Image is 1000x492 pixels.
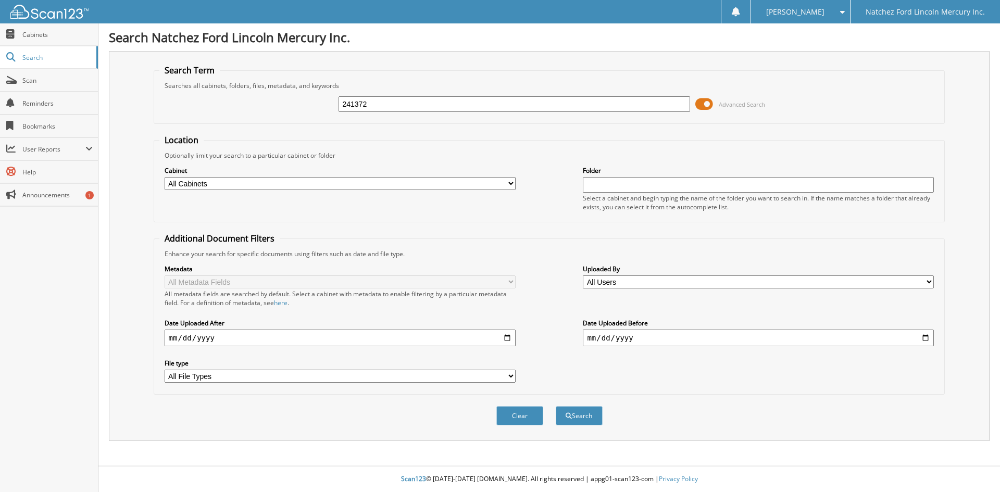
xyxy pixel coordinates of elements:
[109,29,990,46] h1: Search Natchez Ford Lincoln Mercury Inc.
[165,166,516,175] label: Cabinet
[274,298,287,307] a: here
[165,359,516,368] label: File type
[583,166,934,175] label: Folder
[583,319,934,327] label: Date Uploaded Before
[22,191,93,199] span: Announcements
[10,5,89,19] img: scan123-logo-white.svg
[766,9,824,15] span: [PERSON_NAME]
[866,9,985,15] span: Natchez Ford Lincoln Mercury Inc.
[22,76,93,85] span: Scan
[583,194,934,211] div: Select a cabinet and begin typing the name of the folder you want to search in. If the name match...
[583,330,934,346] input: end
[496,406,543,425] button: Clear
[98,466,1000,492] div: © [DATE]-[DATE] [DOMAIN_NAME]. All rights reserved | appg01-scan123-com |
[159,81,940,90] div: Searches all cabinets, folders, files, metadata, and keywords
[22,145,85,154] span: User Reports
[22,53,91,62] span: Search
[583,264,934,273] label: Uploaded By
[22,122,93,131] span: Bookmarks
[556,406,603,425] button: Search
[22,168,93,176] span: Help
[719,100,765,108] span: Advanced Search
[165,319,516,327] label: Date Uploaded After
[159,151,940,160] div: Optionally limit your search to a particular cabinet or folder
[85,191,94,199] div: 1
[165,264,516,273] label: Metadata
[22,99,93,108] span: Reminders
[22,30,93,39] span: Cabinets
[159,249,940,258] div: Enhance your search for specific documents using filters such as date and file type.
[159,134,204,146] legend: Location
[948,442,1000,492] iframe: Chat Widget
[159,233,280,244] legend: Additional Document Filters
[659,474,698,483] a: Privacy Policy
[165,330,516,346] input: start
[401,474,426,483] span: Scan123
[159,65,220,76] legend: Search Term
[165,289,516,307] div: All metadata fields are searched by default. Select a cabinet with metadata to enable filtering b...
